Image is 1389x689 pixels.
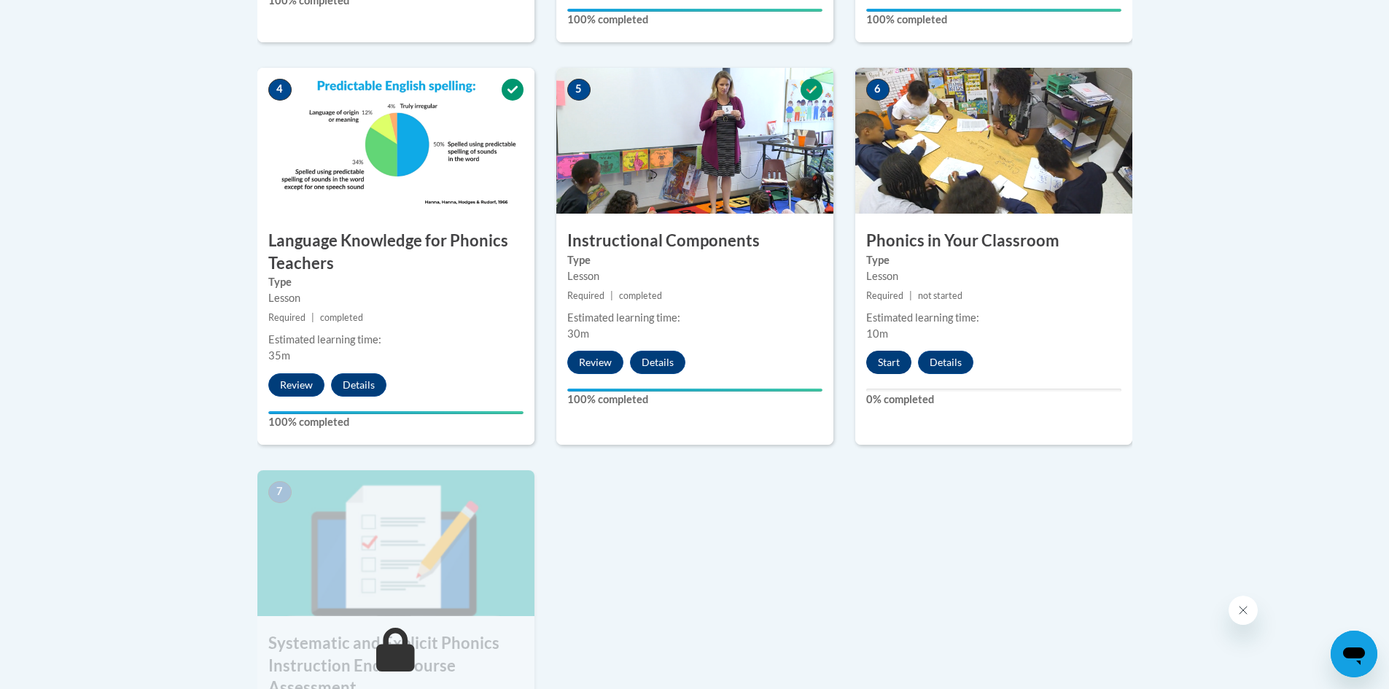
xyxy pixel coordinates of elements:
span: 6 [866,79,890,101]
button: Details [331,373,386,397]
span: 7 [268,481,292,503]
img: Course Image [556,68,833,214]
span: completed [619,290,662,301]
div: Your progress [268,411,524,414]
span: | [610,290,613,301]
span: completed [320,312,363,323]
button: Details [918,351,973,374]
span: not started [918,290,962,301]
div: Estimated learning time: [268,332,524,348]
h3: Language Knowledge for Phonics Teachers [257,230,534,275]
div: Your progress [567,389,822,392]
label: 100% completed [866,12,1121,28]
button: Start [866,351,911,374]
label: 0% completed [866,392,1121,408]
label: 100% completed [268,414,524,430]
span: 5 [567,79,591,101]
span: Required [866,290,903,301]
button: Details [630,351,685,374]
label: 100% completed [567,392,822,408]
span: Required [268,312,306,323]
img: Course Image [855,68,1132,214]
button: Review [268,373,324,397]
span: Hi. How can we help? [9,10,118,22]
span: | [909,290,912,301]
div: Lesson [866,268,1121,284]
label: Type [268,274,524,290]
iframe: Close message [1229,596,1258,625]
div: Lesson [268,290,524,306]
span: 30m [567,327,589,340]
img: Course Image [257,68,534,214]
span: 35m [268,349,290,362]
label: Type [866,252,1121,268]
img: Course Image [257,470,534,616]
span: Required [567,290,604,301]
button: Review [567,351,623,374]
label: Type [567,252,822,268]
h3: Instructional Components [556,230,833,252]
div: Estimated learning time: [567,310,822,326]
div: Estimated learning time: [866,310,1121,326]
span: | [311,312,314,323]
div: Your progress [567,9,822,12]
div: Lesson [567,268,822,284]
span: 10m [866,327,888,340]
iframe: Button to launch messaging window [1331,631,1377,677]
div: Your progress [866,9,1121,12]
label: 100% completed [567,12,822,28]
h3: Phonics in Your Classroom [855,230,1132,252]
span: 4 [268,79,292,101]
